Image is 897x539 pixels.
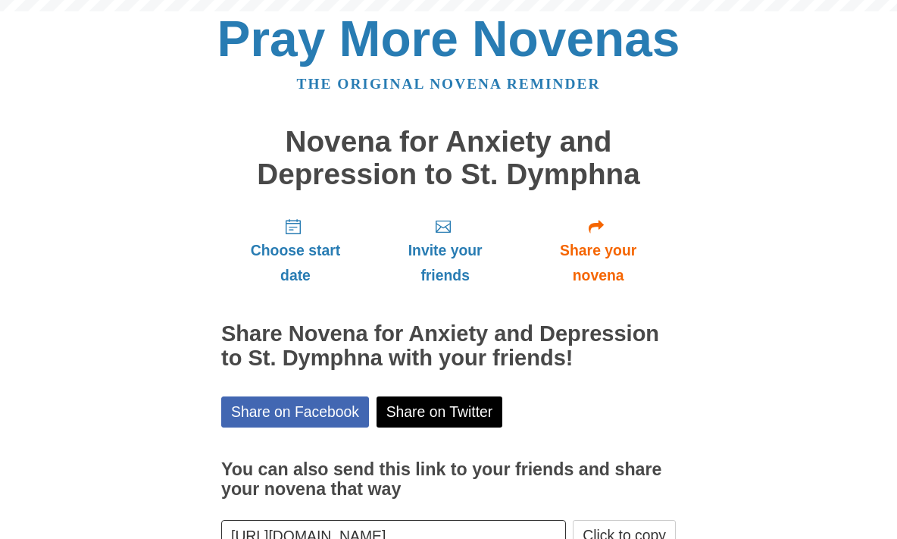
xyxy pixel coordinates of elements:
a: Share your novena [520,205,676,296]
a: Pray More Novenas [217,11,680,67]
h2: Share Novena for Anxiety and Depression to St. Dymphna with your friends! [221,322,676,371]
h3: You can also send this link to your friends and share your novena that way [221,460,676,499]
a: The original novena reminder [297,76,601,92]
a: Choose start date [221,205,370,296]
span: Share your novena [536,238,661,288]
h1: Novena for Anxiety and Depression to St. Dymphna [221,126,676,190]
span: Invite your friends [385,238,505,288]
a: Share on Twitter [377,396,503,428]
span: Choose start date [236,238,355,288]
a: Invite your friends [370,205,520,296]
a: Share on Facebook [221,396,369,428]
